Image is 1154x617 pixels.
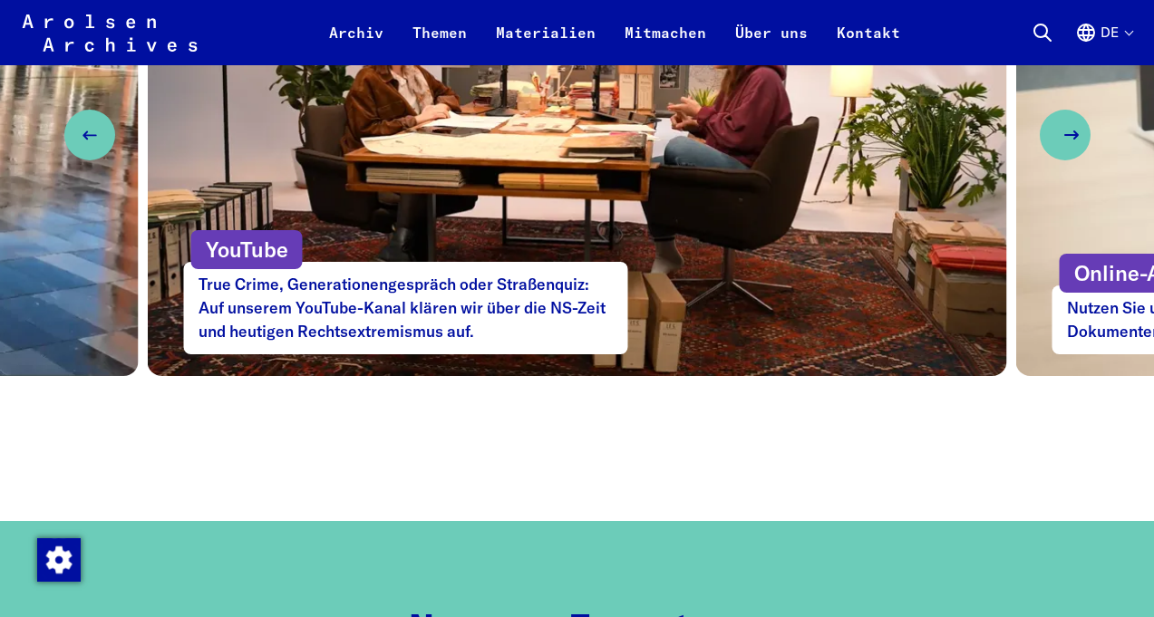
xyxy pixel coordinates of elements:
[315,11,915,54] nav: Primär
[191,230,303,269] p: YouTube
[64,110,115,160] button: Previous slide
[721,22,822,65] a: Über uns
[481,22,610,65] a: Materialien
[315,22,398,65] a: Archiv
[822,22,915,65] a: Kontakt
[398,22,481,65] a: Themen
[1040,110,1091,160] button: Next slide
[1075,22,1132,65] button: Deutsch, Sprachauswahl
[184,262,628,354] p: True Crime, Generationengespräch oder Straßenquiz: Auf unserem YouTube-Kanal klären wir über die ...
[610,22,721,65] a: Mitmachen
[37,538,81,582] img: Zustimmung ändern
